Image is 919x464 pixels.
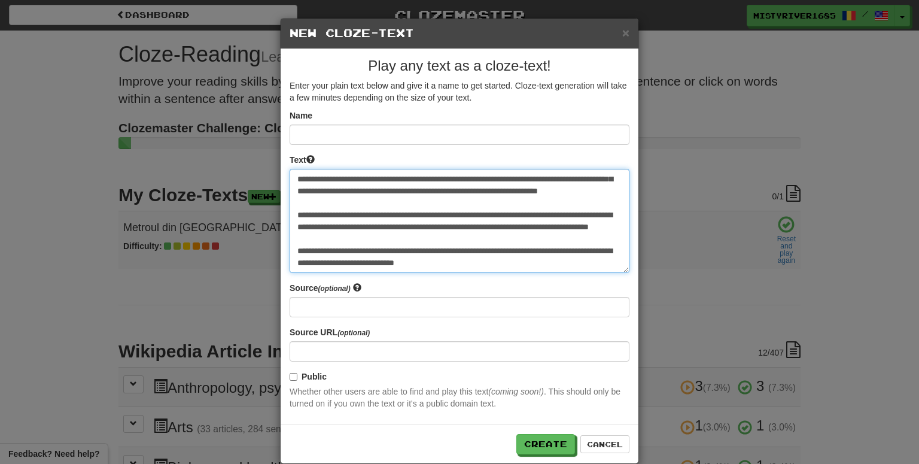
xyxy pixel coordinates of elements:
[290,386,629,410] p: Whether other users are able to find and play this text . This should only be turned on if you ow...
[516,434,575,454] button: Create
[290,282,361,294] label: Source
[290,80,629,104] p: Enter your plain text below and give it a name to get started. Cloze-text generation will take a ...
[337,329,370,337] em: (optional)
[580,435,629,453] button: Cancel
[290,154,315,166] label: Text
[302,372,327,381] strong: Public
[318,284,350,293] em: (optional)
[622,26,629,39] button: Close
[290,326,370,338] label: Source URL
[290,110,312,122] label: Name
[290,58,629,74] h3: Play any text as a cloze-text!
[290,28,629,40] h4: New Cloze-Text
[488,387,544,396] em: (coming soon!)
[290,373,297,381] input: Public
